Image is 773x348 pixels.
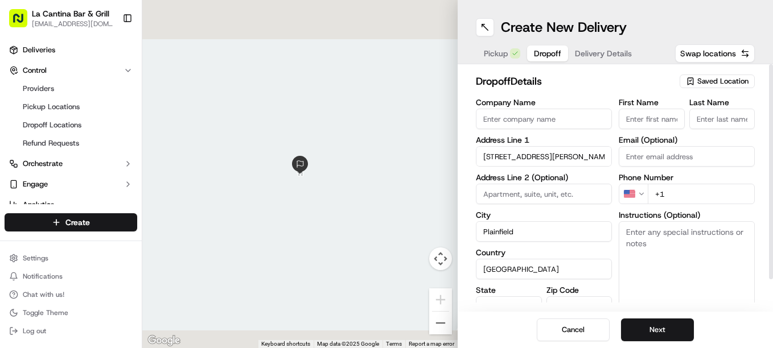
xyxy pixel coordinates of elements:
span: Engage [23,179,48,189]
input: Enter phone number [648,184,755,204]
button: La Cantina Bar & Grill [32,8,109,19]
button: La Cantina Bar & Grill[EMAIL_ADDRESS][DOMAIN_NAME] [5,5,118,32]
span: • [85,176,89,185]
div: Start new chat [51,109,187,120]
div: 📗 [11,255,20,264]
img: Masood Aslam [11,196,30,214]
img: 1736555255976-a54dd68f-1ca7-489b-9aae-adbdc363a1c4 [11,109,32,129]
img: 1736555255976-a54dd68f-1ca7-489b-9aae-adbdc363a1c4 [23,208,32,217]
span: Control [23,65,47,76]
label: Last Name [689,98,755,106]
label: Company Name [476,98,612,106]
input: Enter zip code [546,296,612,317]
a: Providers [18,81,124,97]
button: Keyboard shortcuts [261,340,310,348]
img: 1736555255976-a54dd68f-1ca7-489b-9aae-adbdc363a1c4 [23,177,32,186]
button: Notifications [5,268,137,284]
span: Log out [23,326,46,335]
span: Swap locations [680,48,736,59]
input: Apartment, suite, unit, etc. [476,184,612,204]
img: 9188753566659_6852d8bf1fb38e338040_72.png [24,109,44,129]
span: Delivery Details [575,48,632,59]
button: Next [621,318,694,341]
a: Refund Requests [18,135,124,151]
img: Nash [11,11,34,34]
div: Past conversations [11,148,76,157]
button: Zoom out [429,312,452,334]
button: Zoom in [429,288,452,311]
span: • [94,207,98,216]
button: Swap locations [675,44,755,63]
a: Analytics [5,196,137,214]
span: Pylon [113,264,138,272]
span: Dropoff Locations [23,120,81,130]
span: Dropoff [534,48,561,59]
input: Enter city [476,221,612,242]
span: Map data ©2025 Google [317,341,379,347]
span: Toggle Theme [23,308,68,317]
img: Regen Pajulas [11,165,30,184]
label: Country [476,248,612,256]
input: Enter email address [619,146,755,167]
span: Chat with us! [23,290,64,299]
span: Pickup [484,48,508,59]
input: Enter address [476,146,612,167]
label: Zip Code [546,286,612,294]
span: Settings [23,254,48,263]
span: Regen Pajulas [35,176,83,185]
p: Welcome 👋 [11,45,207,64]
label: State [476,286,542,294]
label: Phone Number [619,173,755,181]
label: Address Line 1 [476,136,612,144]
button: Orchestrate [5,155,137,173]
label: City [476,211,612,219]
span: Notifications [23,272,63,281]
span: [PERSON_NAME] [35,207,92,216]
button: [EMAIL_ADDRESS][DOMAIN_NAME] [32,19,113,28]
button: Cancel [537,318,610,341]
label: First Name [619,98,685,106]
span: Saved Location [697,76,749,86]
span: Pickup Locations [23,102,80,112]
button: Saved Location [680,73,755,89]
button: Chat with us! [5,287,137,303]
span: Deliveries [23,45,55,55]
input: Enter last name [689,109,755,129]
div: We're available if you need us! [51,120,157,129]
a: 💻API Documentation [92,250,187,270]
span: [DATE] [92,176,115,185]
h2: dropoff Details [476,73,673,89]
button: Log out [5,323,137,339]
span: API Documentation [108,254,183,266]
input: Enter state [476,296,542,317]
a: Pickup Locations [18,99,124,115]
a: Dropoff Locations [18,117,124,133]
a: 📗Knowledge Base [7,250,92,270]
span: Create [65,217,90,228]
input: Got a question? Start typing here... [30,73,205,85]
span: Analytics [23,200,54,210]
input: Enter country [476,259,612,279]
div: 💻 [96,255,105,264]
a: Deliveries [5,41,137,59]
label: Instructions (Optional) [619,211,755,219]
button: Control [5,61,137,80]
label: Address Line 2 (Optional) [476,173,612,181]
label: Email (Optional) [619,136,755,144]
a: Open this area in Google Maps (opens a new window) [145,333,183,348]
button: Settings [5,250,137,266]
span: Refund Requests [23,138,79,148]
input: Enter company name [476,109,612,129]
button: Toggle Theme [5,305,137,321]
button: Map camera controls [429,247,452,270]
button: See all [176,146,207,159]
span: Providers [23,84,54,94]
a: Powered byPylon [80,263,138,272]
img: Google [145,333,183,348]
span: [DATE] [101,207,124,216]
button: Create [5,213,137,231]
button: Engage [5,175,137,193]
h1: Create New Delivery [501,18,627,36]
